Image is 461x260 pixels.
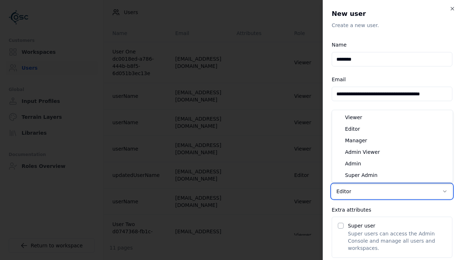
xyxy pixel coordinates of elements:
span: Admin [345,160,361,167]
span: Editor [345,125,360,133]
span: Super Admin [345,172,377,179]
span: Admin Viewer [345,148,380,156]
span: Viewer [345,114,362,121]
span: Manager [345,137,367,144]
